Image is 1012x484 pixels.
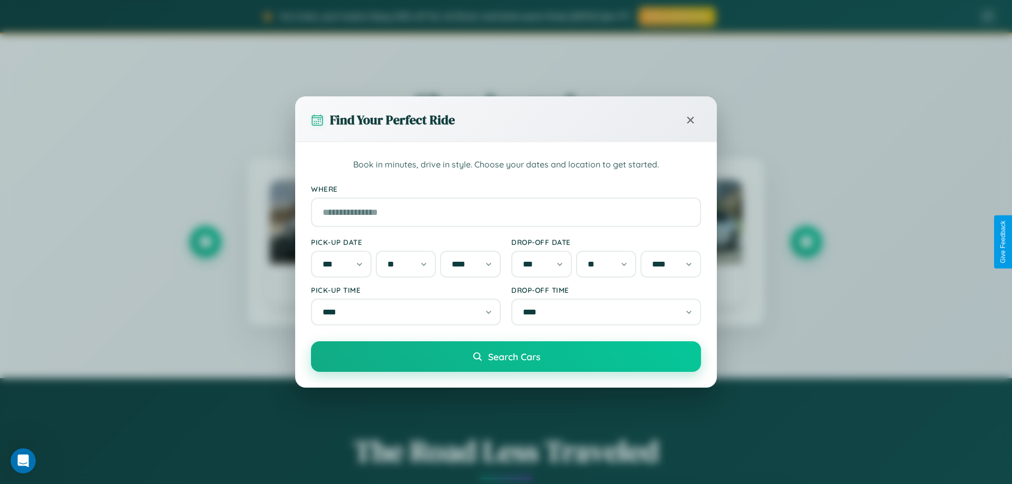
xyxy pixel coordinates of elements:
[311,238,501,246] label: Pick-up Date
[311,158,701,172] p: Book in minutes, drive in style. Choose your dates and location to get started.
[511,285,701,294] label: Drop-off Time
[330,111,455,129] h3: Find Your Perfect Ride
[511,238,701,246] label: Drop-off Date
[311,341,701,372] button: Search Cars
[488,351,540,362] span: Search Cars
[311,285,501,294] label: Pick-up Time
[311,184,701,193] label: Where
